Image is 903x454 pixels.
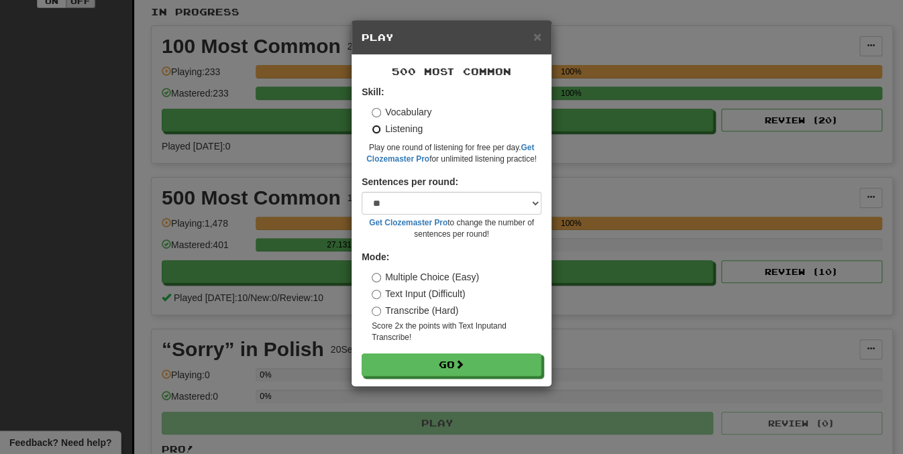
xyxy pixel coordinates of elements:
[372,122,423,135] label: Listening
[372,287,466,300] label: Text Input (Difficult)
[362,31,541,44] h5: Play
[362,87,384,97] strong: Skill:
[372,125,381,134] input: Listening
[362,142,541,165] small: Play one round of listening for free per day. for unlimited listening practice!
[362,353,541,376] button: Go
[372,306,381,316] input: Transcribe (Hard)
[369,218,447,227] a: Get Clozemaster Pro
[372,304,458,317] label: Transcribe (Hard)
[372,270,479,284] label: Multiple Choice (Easy)
[533,30,541,44] button: Close
[362,251,389,262] strong: Mode:
[372,273,381,282] input: Multiple Choice (Easy)
[392,66,511,77] span: 500 Most Common
[362,217,541,240] small: to change the number of sentences per round!
[372,105,431,119] label: Vocabulary
[362,175,458,188] label: Sentences per round:
[372,321,541,343] small: Score 2x the points with Text Input and Transcribe !
[372,290,381,299] input: Text Input (Difficult)
[372,108,381,117] input: Vocabulary
[533,29,541,44] span: ×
